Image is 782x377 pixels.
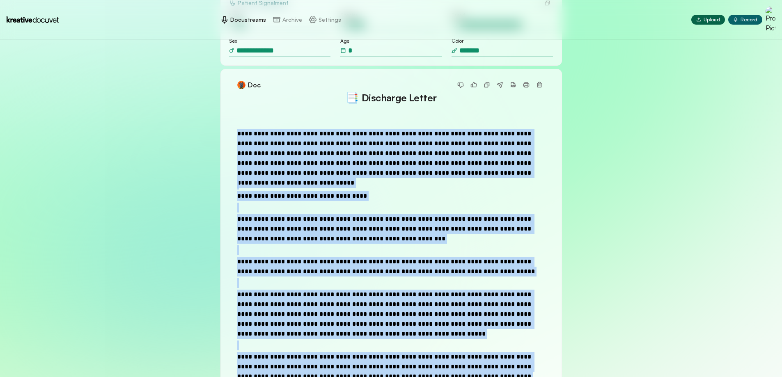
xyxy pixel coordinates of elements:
[237,91,545,104] h2: Discharge Letter
[346,91,358,104] span: emoji
[340,38,442,44] p: Age
[248,80,261,90] span: Doc
[741,16,757,23] span: Record
[728,15,762,25] button: Record
[766,7,775,33] img: Profile Picture
[220,16,266,24] a: Docustreams
[691,15,725,25] button: Upload
[282,16,302,24] p: Archive
[319,16,341,24] p: Settings
[452,38,553,44] p: Color
[704,16,720,23] span: Upload
[229,38,330,44] p: Sex
[237,81,245,89] img: Canine avatar photo
[309,16,341,24] a: Settings
[230,16,266,24] p: Docustreams
[273,16,302,24] a: Archive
